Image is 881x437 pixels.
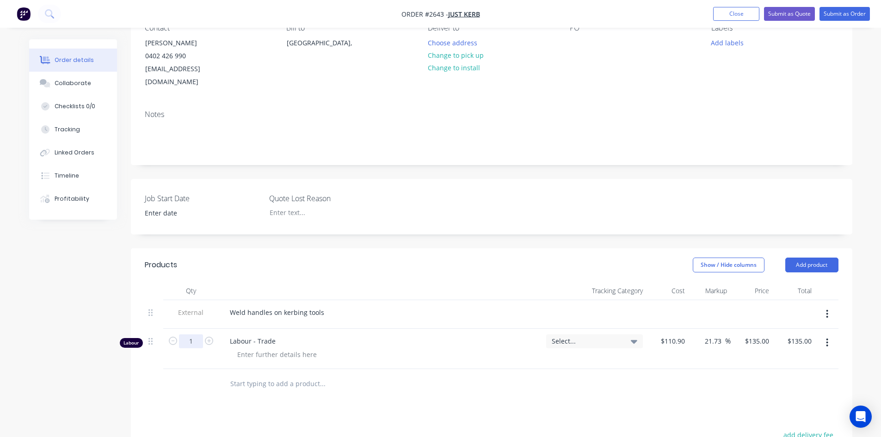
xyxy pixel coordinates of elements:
[145,259,177,271] div: Products
[286,24,413,32] div: Bill to
[570,24,696,32] div: PO
[819,7,870,21] button: Submit as Order
[287,37,363,49] div: [GEOGRAPHIC_DATA],
[785,258,838,272] button: Add product
[764,7,815,21] button: Submit as Quote
[706,36,749,49] button: Add labels
[167,308,215,317] span: External
[137,36,230,89] div: [PERSON_NAME]0402 426 990[EMAIL_ADDRESS][DOMAIN_NAME]
[711,24,838,32] div: Labels
[29,72,117,95] button: Collaborate
[29,141,117,164] button: Linked Orders
[29,95,117,118] button: Checklists 0/0
[145,62,222,88] div: [EMAIL_ADDRESS][DOMAIN_NAME]
[29,118,117,141] button: Tracking
[693,258,764,272] button: Show / Hide columns
[269,193,385,204] label: Quote Lost Reason
[145,193,260,204] label: Job Start Date
[222,306,332,319] div: Weld handles on kerbing tools
[29,187,117,210] button: Profitability
[145,24,271,32] div: Contact
[120,338,143,348] div: Labour
[230,375,415,393] input: Start typing to add a product...
[230,336,539,346] span: Labour - Trade
[55,125,80,134] div: Tracking
[55,102,95,111] div: Checklists 0/0
[423,62,485,74] button: Change to install
[55,195,89,203] div: Profitability
[552,336,622,346] span: Select...
[145,37,222,49] div: [PERSON_NAME]
[423,36,482,49] button: Choose address
[428,24,554,32] div: Deliver to
[29,49,117,72] button: Order details
[55,56,94,64] div: Order details
[448,10,480,18] a: Just Kerb
[773,282,815,300] div: Total
[401,10,448,18] span: Order #2643 -
[713,7,759,21] button: Close
[731,282,773,300] div: Price
[145,110,838,119] div: Notes
[279,36,371,66] div: [GEOGRAPHIC_DATA],
[138,206,253,220] input: Enter date
[725,336,731,346] span: %
[423,49,488,62] button: Change to pick up
[29,164,117,187] button: Timeline
[647,282,689,300] div: Cost
[850,406,872,428] div: Open Intercom Messenger
[163,282,219,300] div: Qty
[689,282,731,300] div: Markup
[17,7,31,21] img: Factory
[542,282,647,300] div: Tracking Category
[55,148,94,157] div: Linked Orders
[55,172,79,180] div: Timeline
[55,79,91,87] div: Collaborate
[145,49,222,62] div: 0402 426 990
